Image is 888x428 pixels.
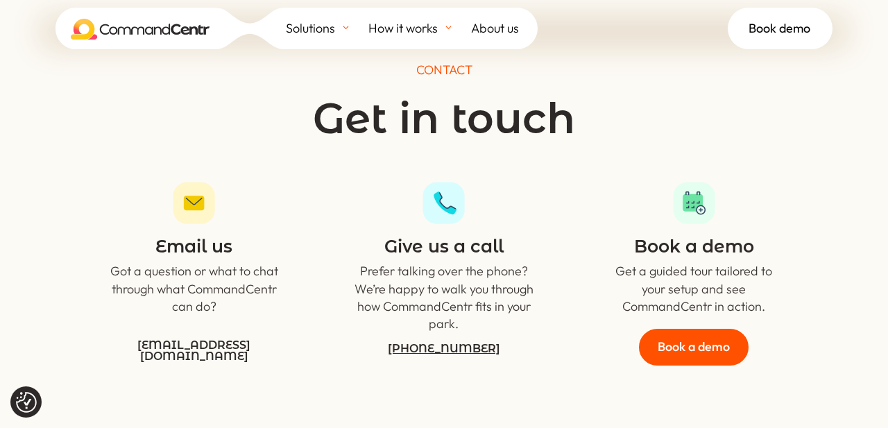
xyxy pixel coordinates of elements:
[286,8,368,49] a: Solutions
[728,8,832,49] a: Book demo
[16,392,37,413] button: Consent Preferences
[471,8,538,49] a: About us
[602,238,785,262] h4: Book a demo
[16,392,37,413] img: Revisit consent button
[137,339,250,363] a: [EMAIL_ADDRESS][DOMAIN_NAME]
[673,182,715,224] img: Demo
[471,18,519,39] span: About us
[639,329,749,366] a: Book a demo
[103,238,286,262] h4: Email us
[355,263,533,332] span: Prefer talking over the phone? We’re happy to walk you through how CommandCentr fits in your park.
[749,18,810,39] span: Book demo
[368,18,438,39] span: How it works
[110,263,278,314] span: Got a question or what to chat through what CommandCentr can do?
[286,18,335,39] span: Solutions
[615,263,772,314] span: Get a guided tour tailored to your setup and see CommandCentr in action.
[368,8,471,49] a: How it works
[352,238,536,262] h4: Give us a call
[388,342,500,355] tcxspan: Call +44 (0) 333 900 1444 via 3CX
[173,182,215,224] img: Email
[313,93,575,144] span: Get in touch
[422,182,465,224] img: Call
